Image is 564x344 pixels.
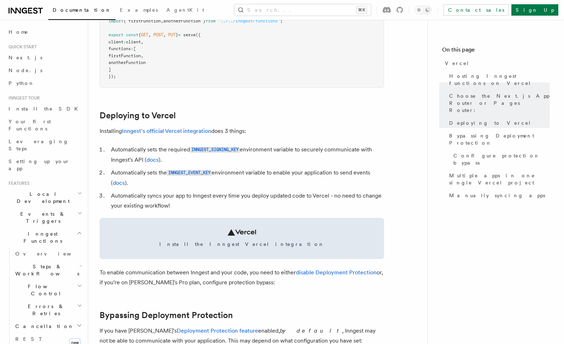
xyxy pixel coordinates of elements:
span: Deploying to Vercel [449,119,531,127]
span: Hosting Inngest functions on Vercel [449,72,550,87]
span: "../../inngest/functions" [218,18,280,23]
p: To enable communication between Inngest and your code, you need to either or, if you're on [PERSO... [100,268,384,287]
span: : [131,46,133,51]
span: export [108,32,123,37]
span: POST [153,32,163,37]
span: serve [183,32,196,37]
span: client [126,39,141,44]
span: Examples [120,7,158,13]
a: Overview [12,247,84,260]
a: Home [6,26,84,38]
span: }); [108,74,116,79]
span: Node.js [9,68,42,73]
span: ; [280,18,283,23]
a: Setting up your app [6,155,84,175]
a: docs [147,156,159,163]
h4: On this page [442,45,550,57]
a: Install the Inngest Vercel integration [100,218,384,259]
span: Quick start [6,44,37,50]
span: Python [9,80,34,86]
a: INNGEST_SIGNING_KEY [190,146,240,153]
a: Your first Functions [6,115,84,135]
a: Manually syncing apps [446,189,550,202]
button: Events & Triggers [6,208,84,227]
span: from [206,18,216,23]
span: AgentKit [166,7,204,13]
a: Vercel [442,57,550,70]
button: Local Development [6,188,84,208]
a: Examples [116,2,162,19]
a: Documentation [48,2,116,20]
span: ] [108,67,111,72]
span: functions [108,46,131,51]
a: INNGEST_EVENT_KEY [167,169,212,176]
span: Inngest Functions [6,230,77,244]
span: Install the Inngest Vercel integration [108,241,376,248]
em: by default [280,327,342,334]
a: Choose the Next.js App Router or Pages Router: [446,90,550,117]
a: Contact sales [443,4,509,16]
a: AgentKit [162,2,208,19]
span: import [108,18,123,23]
span: , [163,32,166,37]
span: Next.js [9,55,42,60]
button: Inngest Functions [6,227,84,247]
a: Python [6,77,84,90]
span: Local Development [6,190,78,205]
span: , [141,53,143,58]
code: INNGEST_EVENT_KEY [167,170,212,176]
a: Bypassing Deployment Protection [446,129,550,149]
span: client [108,39,123,44]
span: [ [133,46,136,51]
span: { firstFunction [123,18,161,23]
a: Deployment Protection feature [177,327,258,334]
span: Overview [15,251,89,257]
span: } [176,32,178,37]
p: Installing does 3 things: [100,126,384,136]
a: Hosting Inngest functions on Vercel [446,70,550,90]
li: Automatically sets the environment variable to enable your application to send events ( ). [109,168,384,188]
span: firstFunction [108,53,141,58]
code: INNGEST_SIGNING_KEY [190,147,240,153]
span: Events & Triggers [6,210,78,225]
span: PUT [168,32,176,37]
span: Bypassing Deployment Protection [449,132,550,146]
span: { [138,32,141,37]
a: docs [113,179,125,186]
button: Cancellation [12,320,84,333]
a: Inngest's official Vercel integration [122,128,211,134]
span: Home [9,28,28,36]
span: Steps & Workflows [12,263,79,277]
button: Flow Control [12,280,84,300]
span: , [141,39,143,44]
a: Multiple apps in one single Vercel project [446,169,550,189]
span: Multiple apps in one single Vercel project [449,172,550,186]
a: Install the SDK [6,102,84,115]
a: Node.js [6,64,84,77]
a: Configure protection bypass [451,149,550,169]
span: = [178,32,181,37]
a: Sign Up [511,4,558,16]
span: Cancellation [12,323,74,330]
span: : [123,39,126,44]
span: Documentation [53,7,111,13]
li: Automatically syncs your app to Inngest every time you deploy updated code to Vercel - no need to... [109,191,384,211]
span: Vercel [445,60,469,67]
span: GET [141,32,148,37]
span: Leveraging Steps [9,139,69,151]
li: Automatically sets the required environment variable to securely communicate with Inngest's API ( ). [109,145,384,165]
span: Inngest tour [6,95,40,101]
span: const [126,32,138,37]
span: Manually syncing apps [449,192,545,199]
span: Install the SDK [9,106,82,112]
span: Features [6,181,30,186]
a: Deploying to Vercel [446,117,550,129]
button: Errors & Retries [12,300,84,320]
a: disable Deployment Protection [296,269,377,276]
span: ({ [196,32,201,37]
a: Deploying to Vercel [100,111,176,120]
span: , [148,32,151,37]
span: anotherFunction [108,60,146,65]
span: , [161,18,163,23]
span: Choose the Next.js App Router or Pages Router: [449,92,550,114]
